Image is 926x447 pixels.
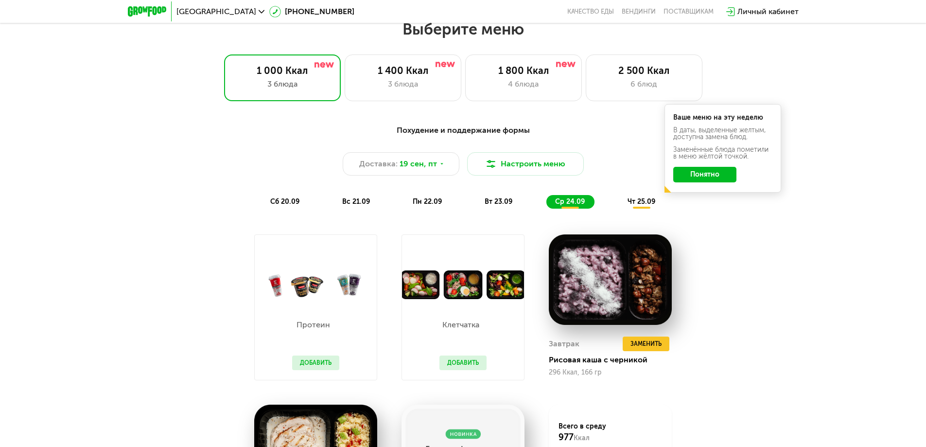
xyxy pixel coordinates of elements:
p: Протеин [292,321,334,329]
span: [GEOGRAPHIC_DATA] [176,8,256,16]
div: Рисовая каша с черникой [549,355,680,365]
span: 977 [559,432,574,443]
div: 296 Ккал, 166 гр [549,369,672,376]
span: сб 20.09 [270,197,299,206]
div: Ваше меню на эту неделю [673,114,772,121]
button: Добавить [439,356,487,370]
div: 3 блюда [355,78,451,90]
span: вс 21.09 [342,197,370,206]
a: Качество еды [567,8,614,16]
span: пн 22.09 [413,197,442,206]
div: Заменённые блюда пометили в меню жёлтой точкой. [673,146,772,160]
div: 6 блюд [596,78,692,90]
div: 1 400 Ккал [355,65,451,76]
div: В даты, выделенные желтым, доступна замена блюд. [673,127,772,141]
span: Доставка: [359,158,398,170]
div: Похудение и поддержание формы [175,125,751,137]
span: 19 сен, пт [400,158,437,170]
div: 3 блюда [234,78,331,90]
button: Понятно [673,167,736,182]
span: Ккал [574,434,590,442]
div: Личный кабинет [737,6,799,18]
span: чт 25.09 [628,197,655,206]
div: Завтрак [549,337,579,351]
div: Всего в среду [559,422,662,443]
div: поставщикам [664,8,714,16]
h2: Выберите меню [31,19,895,39]
div: 2 500 Ккал [596,65,692,76]
a: Вендинги [622,8,656,16]
span: Заменить [630,339,662,349]
span: вт 23.09 [485,197,512,206]
span: ср 24.09 [555,197,585,206]
div: 4 блюда [475,78,572,90]
button: Заменить [623,337,669,351]
p: Клетчатка [439,321,482,329]
a: [PHONE_NUMBER] [269,6,354,18]
button: Добавить [292,356,339,370]
div: 1 000 Ккал [234,65,331,76]
div: 1 800 Ккал [475,65,572,76]
button: Настроить меню [467,152,584,176]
